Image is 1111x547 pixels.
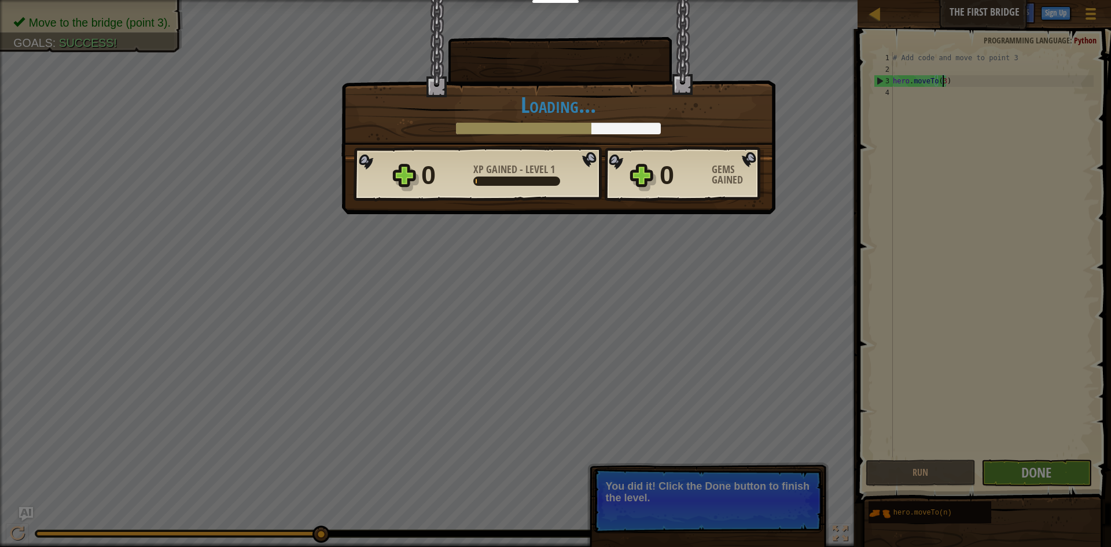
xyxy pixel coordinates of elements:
span: 1 [550,162,555,177]
h1: Loading... [354,93,763,117]
span: Level [523,162,550,177]
div: - [473,164,555,175]
div: Gems Gained [712,164,764,185]
span: XP Gained [473,162,520,177]
div: 0 [660,157,705,194]
div: 0 [421,157,466,194]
